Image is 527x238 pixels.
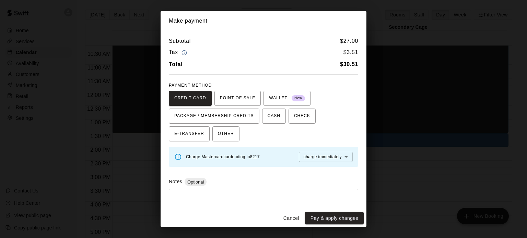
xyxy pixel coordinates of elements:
[343,48,358,57] h6: $ 3.51
[220,93,255,104] span: POINT OF SALE
[169,126,210,141] button: E-TRANSFER
[169,37,191,46] h6: Subtotal
[340,61,358,67] b: $ 30.51
[268,111,280,122] span: CASH
[305,212,364,225] button: Pay & apply changes
[169,83,212,88] span: PAYMENT METHOD
[214,91,261,106] button: POINT OF SALE
[292,94,305,103] span: New
[212,126,239,141] button: OTHER
[269,93,305,104] span: WALLET
[340,37,358,46] h6: $ 27.00
[262,109,286,124] button: CASH
[169,179,182,184] label: Notes
[174,93,206,104] span: CREDIT CARD
[169,109,259,124] button: PACKAGE / MEMBERSHIP CREDITS
[185,179,207,185] span: Optional
[169,61,183,67] b: Total
[169,91,212,106] button: CREDIT CARD
[218,128,234,139] span: OTHER
[280,212,302,225] button: Cancel
[289,109,316,124] button: CHECK
[169,48,189,57] h6: Tax
[304,154,342,159] span: charge immediately
[294,111,310,122] span: CHECK
[161,11,366,31] h2: Make payment
[263,91,311,106] button: WALLET New
[174,128,204,139] span: E-TRANSFER
[186,154,260,159] span: Charge Mastercard card ending in 8217
[174,111,254,122] span: PACKAGE / MEMBERSHIP CREDITS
